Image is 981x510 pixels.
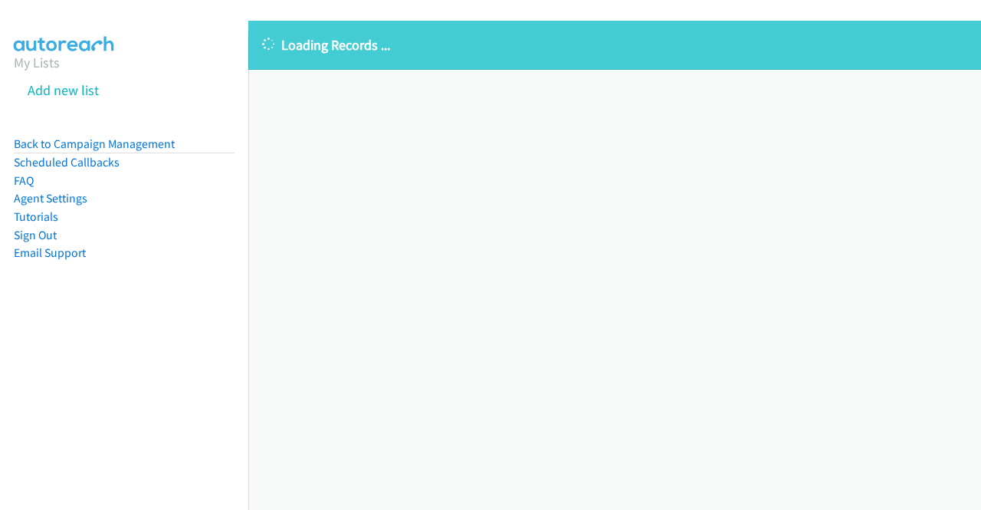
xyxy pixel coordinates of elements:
p: Loading Records ... [262,35,967,55]
a: Email Support [14,245,86,260]
a: FAQ [14,173,34,188]
a: Back to Campaign Management [14,137,175,151]
a: Add new list [28,81,99,99]
a: Sign Out [14,228,57,242]
a: Scheduled Callbacks [14,155,120,169]
a: Agent Settings [14,191,87,206]
a: Tutorials [14,209,58,224]
a: My Lists [14,54,60,71]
